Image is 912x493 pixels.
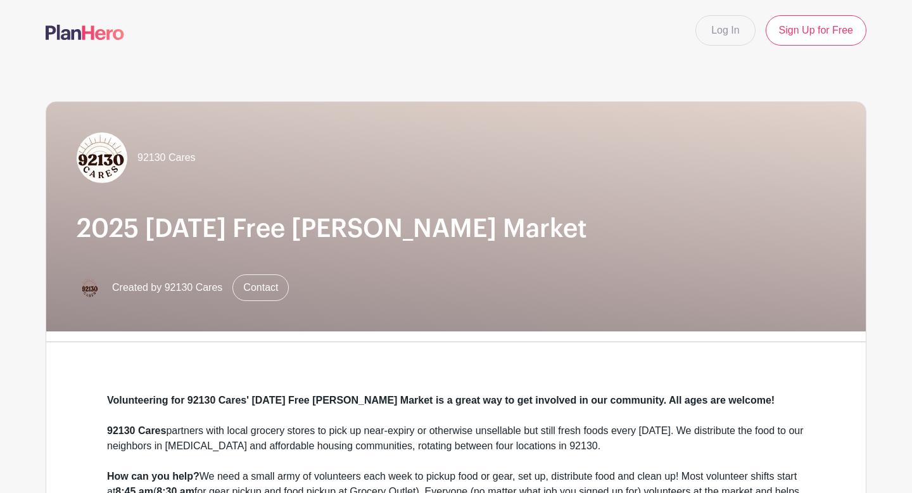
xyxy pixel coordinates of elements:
[107,425,166,436] strong: 92130 Cares
[77,214,835,244] h1: 2025 [DATE] Free [PERSON_NAME] Market
[107,471,199,482] strong: How can you help?
[766,15,866,46] a: Sign Up for Free
[77,132,127,183] img: 92130%20logo.jpg
[232,274,289,301] a: Contact
[112,280,222,295] span: Created by 92130 Cares
[107,423,805,454] div: partners with local grocery stores to pick up near-expiry or otherwise unsellable but still fresh...
[137,150,196,165] span: 92130 Cares
[46,25,124,40] img: logo-507f7623f17ff9eddc593b1ce0a138ce2505c220e1c5a4e2b4648c50719b7d32.svg
[107,395,775,406] strong: Volunteering for 92130 Cares' [DATE] Free [PERSON_NAME] Market is a great way to get involved in ...
[77,275,102,300] img: Untitled-Artwork%20(4).png
[695,15,755,46] a: Log In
